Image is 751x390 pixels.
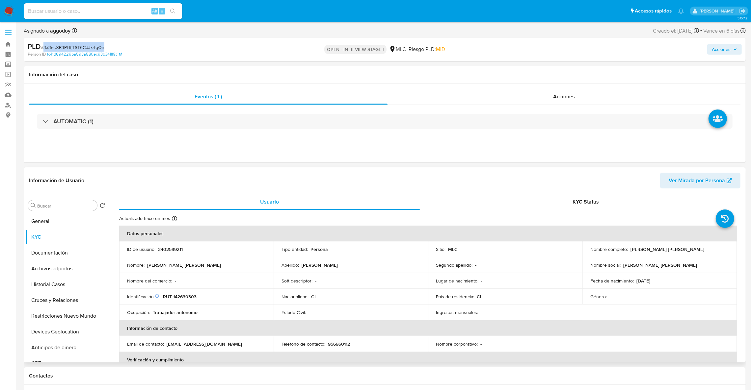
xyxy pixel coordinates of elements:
[436,294,474,300] p: País de residencia :
[636,278,650,284] p: [DATE]
[49,27,70,35] b: aggodoy
[163,294,197,300] p: RUT 142630303
[310,246,328,252] p: Persona
[25,340,108,355] button: Anticipos de dinero
[324,45,387,54] p: OPEN - IN REVIEW STAGE I
[260,198,279,206] span: Usuario
[653,26,699,35] div: Creado el: [DATE]
[25,292,108,308] button: Cruces y Relaciones
[436,278,478,284] p: Lugar de nacimiento :
[302,262,338,268] p: [PERSON_NAME]
[573,198,599,206] span: KYC Status
[700,26,702,35] span: -
[25,308,108,324] button: Restricciones Nuevo Mundo
[436,341,478,347] p: Nombre corporativo :
[308,309,310,315] p: -
[147,262,221,268] p: [PERSON_NAME] [PERSON_NAME]
[436,246,445,252] p: Sitio :
[328,341,350,347] p: 956960112
[161,8,163,14] span: s
[53,118,94,125] h3: AUTOMATIC (1)
[25,355,108,371] button: CBT
[481,278,482,284] p: -
[635,8,672,14] span: Accesos rápidos
[630,246,704,252] p: [PERSON_NAME] [PERSON_NAME]
[37,114,733,129] div: AUTOMATIC (1)
[25,324,108,340] button: Devices Geolocation
[477,294,482,300] p: CL
[712,44,731,55] span: Acciones
[703,27,739,35] span: Vence en 6 días
[29,373,740,379] h1: Contactos
[127,262,145,268] p: Nombre :
[475,262,476,268] p: -
[436,309,478,315] p: Ingresos mensuales :
[590,262,621,268] p: Nombre social :
[25,261,108,277] button: Archivos adjuntos
[158,246,183,252] p: 2402599211
[315,278,316,284] p: -
[175,278,176,284] p: -
[678,8,684,14] a: Notificaciones
[436,45,445,53] span: MID
[25,229,108,245] button: KYC
[311,294,317,300] p: CL
[707,44,742,55] button: Acciones
[31,203,36,208] button: Buscar
[25,245,108,261] button: Documentación
[282,246,308,252] p: Tipo entidad :
[282,262,299,268] p: Apellido :
[282,294,308,300] p: Nacionalidad :
[28,41,41,52] b: PLD
[127,341,164,347] p: Email de contacto :
[24,7,182,15] input: Buscar usuario o caso...
[100,203,105,210] button: Volver al orden por defecto
[167,341,242,347] p: [EMAIL_ADDRESS][DOMAIN_NAME]
[590,246,628,252] p: Nombre completo :
[127,309,150,315] p: Ocupación :
[29,71,740,78] h1: Información del caso
[481,309,482,315] p: -
[409,46,445,53] span: Riesgo PLD:
[127,246,155,252] p: ID de usuario :
[41,44,104,51] span: # 3x3ekXP3PHfjTST6CdJx4gOn
[29,177,84,184] h1: Información de Usuario
[282,341,325,347] p: Teléfono de contacto :
[389,46,406,53] div: MLC
[25,213,108,229] button: General
[660,173,740,188] button: Ver Mirada por Persona
[590,294,607,300] p: Género :
[153,309,198,315] p: Trabajador autonomo
[700,8,737,14] p: agustina.godoy@mercadolibre.com
[609,294,611,300] p: -
[25,277,108,292] button: Historial Casos
[553,93,575,100] span: Acciones
[119,320,737,336] th: Información de contacto
[669,173,725,188] span: Ver Mirada por Persona
[282,278,312,284] p: Soft descriptor :
[448,246,458,252] p: MLC
[119,226,737,241] th: Datos personales
[480,341,482,347] p: -
[127,294,160,300] p: Identificación :
[47,51,122,57] a: fc41d694229ba593a580ec93b341ff9c
[195,93,222,100] span: Eventos ( 1 )
[119,215,170,222] p: Actualizado hace un mes
[127,278,172,284] p: Nombre del comercio :
[436,262,472,268] p: Segundo apellido :
[623,262,697,268] p: [PERSON_NAME] [PERSON_NAME]
[590,278,634,284] p: Fecha de nacimiento :
[282,309,306,315] p: Estado Civil :
[119,352,737,368] th: Verificación y cumplimiento
[24,27,70,35] span: Asignado a
[152,8,157,14] span: Alt
[739,8,746,14] a: Salir
[37,203,94,209] input: Buscar
[166,7,179,16] button: search-icon
[28,51,46,57] b: Person ID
